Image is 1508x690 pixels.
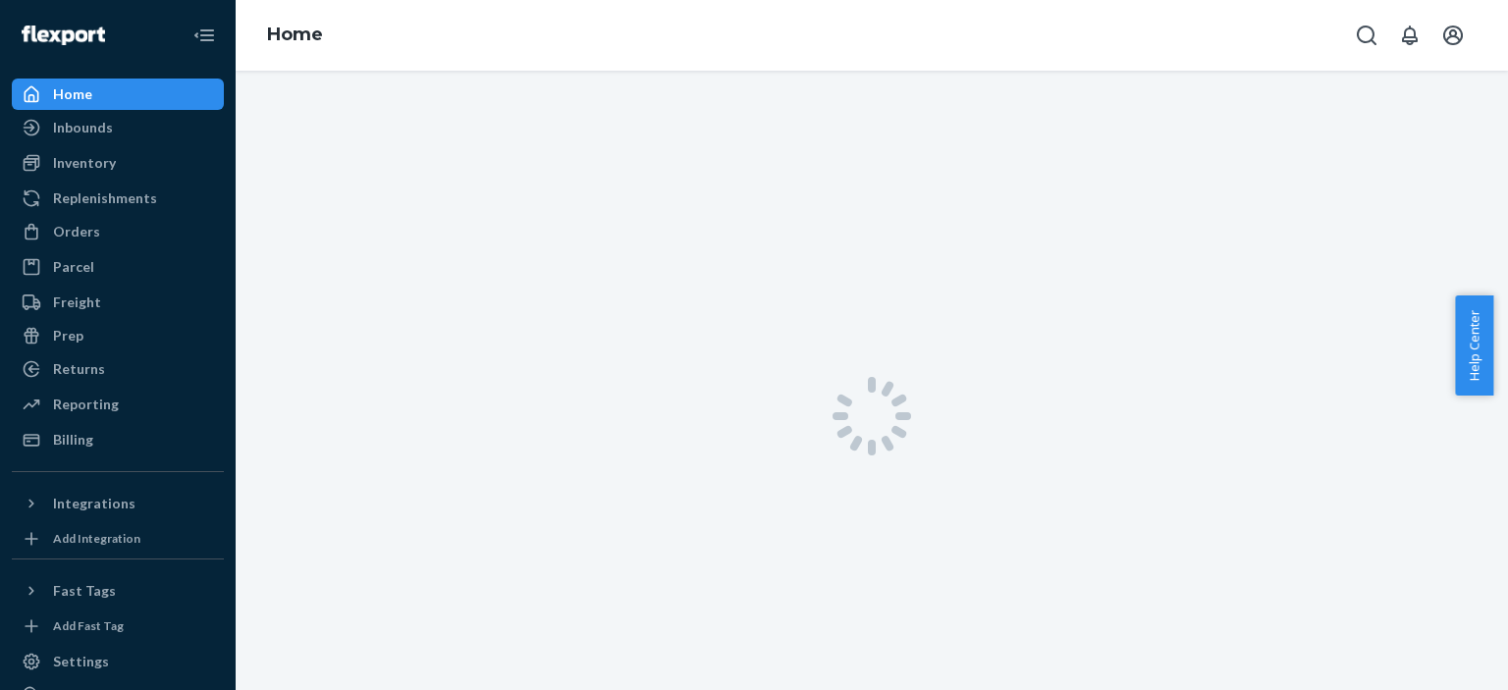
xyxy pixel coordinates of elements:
[12,79,224,110] a: Home
[53,326,83,345] div: Prep
[53,395,119,414] div: Reporting
[53,530,140,547] div: Add Integration
[1347,16,1386,55] button: Open Search Box
[12,527,224,551] a: Add Integration
[53,494,135,513] div: Integrations
[53,652,109,671] div: Settings
[22,26,105,45] img: Flexport logo
[12,646,224,677] a: Settings
[53,430,93,450] div: Billing
[12,112,224,143] a: Inbounds
[12,424,224,455] a: Billing
[53,292,101,312] div: Freight
[53,222,100,241] div: Orders
[53,84,92,104] div: Home
[1390,16,1429,55] button: Open notifications
[53,188,157,208] div: Replenishments
[53,257,94,277] div: Parcel
[12,389,224,420] a: Reporting
[12,614,224,638] a: Add Fast Tag
[12,287,224,318] a: Freight
[1433,16,1473,55] button: Open account menu
[12,147,224,179] a: Inventory
[251,7,339,64] ol: breadcrumbs
[12,353,224,385] a: Returns
[1455,295,1493,396] button: Help Center
[267,24,323,45] a: Home
[53,359,105,379] div: Returns
[12,251,224,283] a: Parcel
[53,617,124,634] div: Add Fast Tag
[185,16,224,55] button: Close Navigation
[12,216,224,247] a: Orders
[12,575,224,607] button: Fast Tags
[53,118,113,137] div: Inbounds
[12,183,224,214] a: Replenishments
[53,581,116,601] div: Fast Tags
[12,320,224,351] a: Prep
[53,153,116,173] div: Inventory
[12,488,224,519] button: Integrations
